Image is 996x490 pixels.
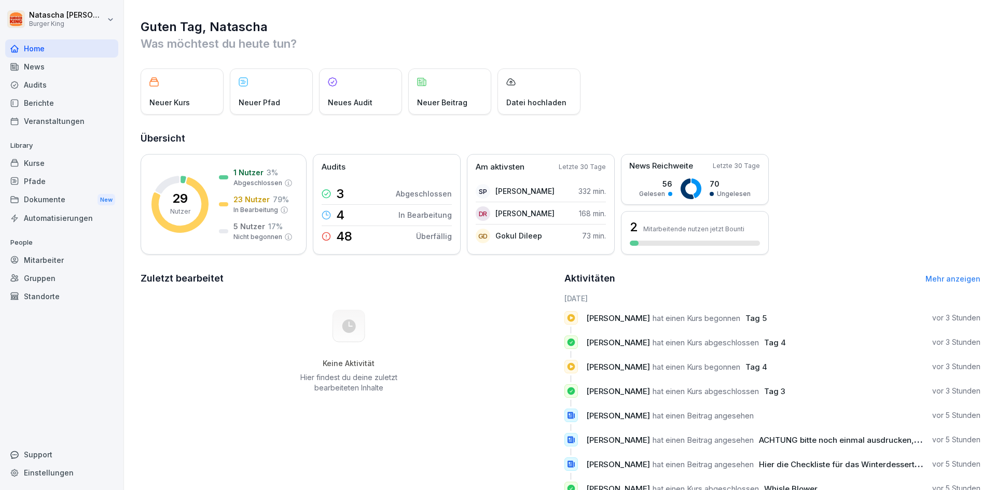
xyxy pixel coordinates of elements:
[322,161,345,173] p: Audits
[932,361,980,372] p: vor 3 Stunden
[476,161,524,173] p: Am aktivsten
[925,274,980,283] a: Mehr anzeigen
[5,39,118,58] a: Home
[233,232,282,242] p: Nicht begonnen
[273,194,289,205] p: 79 %
[5,154,118,172] a: Kurse
[564,293,981,304] h6: [DATE]
[653,386,759,396] span: hat einen Kurs abgeschlossen
[653,313,740,323] span: hat einen Kurs begonnen
[172,192,188,205] p: 29
[764,338,786,347] span: Tag 4
[629,160,693,172] p: News Reichweite
[932,435,980,445] p: vor 5 Stunden
[579,208,606,219] p: 168 min.
[336,209,344,221] p: 4
[233,167,264,178] p: 1 Nutzer
[932,410,980,421] p: vor 5 Stunden
[141,35,980,52] p: Was möchtest du heute tun?
[267,167,278,178] p: 3 %
[29,11,105,20] p: Natascha [PERSON_NAME]
[932,459,980,469] p: vor 5 Stunden
[582,230,606,241] p: 73 min.
[717,189,751,199] p: Ungelesen
[564,271,615,286] h2: Aktivitäten
[932,313,980,323] p: vor 3 Stunden
[578,186,606,197] p: 332 min.
[586,411,650,421] span: [PERSON_NAME]
[586,435,650,445] span: [PERSON_NAME]
[932,337,980,347] p: vor 3 Stunden
[495,230,542,241] p: Gokul Dileep
[764,386,785,396] span: Tag 3
[643,225,744,233] p: Mitarbeitende nutzen jetzt Bounti
[5,287,118,305] a: Standorte
[417,97,467,108] p: Neuer Beitrag
[653,435,754,445] span: hat einen Beitrag angesehen
[233,178,282,188] p: Abgeschlossen
[5,251,118,269] a: Mitarbeiter
[586,362,650,372] span: [PERSON_NAME]
[630,218,638,236] h3: 2
[653,459,754,469] span: hat einen Beitrag angesehen
[5,445,118,464] div: Support
[296,359,401,368] h5: Keine Aktivität
[653,362,740,372] span: hat einen Kurs begonnen
[710,178,751,189] p: 70
[586,313,650,323] span: [PERSON_NAME]
[336,230,352,243] p: 48
[141,131,980,146] h2: Übersicht
[506,97,566,108] p: Datei hochladen
[653,338,759,347] span: hat einen Kurs abgeschlossen
[296,372,401,393] p: Hier findest du deine zuletzt bearbeiteten Inhalte
[586,338,650,347] span: [PERSON_NAME]
[5,137,118,154] p: Library
[268,221,283,232] p: 17 %
[5,76,118,94] a: Audits
[141,19,980,35] h1: Guten Tag, Natascha
[745,362,767,372] span: Tag 4
[416,231,452,242] p: Überfällig
[170,207,190,216] p: Nutzer
[653,411,754,421] span: hat einen Beitrag angesehen
[336,188,344,200] p: 3
[396,188,452,199] p: Abgeschlossen
[29,20,105,27] p: Burger King
[5,190,118,209] div: Dokumente
[5,269,118,287] a: Gruppen
[5,209,118,227] a: Automatisierungen
[328,97,372,108] p: Neues Audit
[233,205,278,215] p: In Bearbeitung
[5,172,118,190] a: Pfade
[745,313,767,323] span: Tag 5
[5,58,118,76] a: News
[586,459,650,469] span: [PERSON_NAME]
[5,94,118,112] div: Berichte
[149,97,190,108] p: Neuer Kurs
[98,194,115,206] div: New
[398,209,452,220] p: In Bearbeitung
[476,206,490,221] div: DR
[495,208,555,219] p: [PERSON_NAME]
[233,194,270,205] p: 23 Nutzer
[5,464,118,482] a: Einstellungen
[713,161,760,171] p: Letzte 30 Tage
[639,189,665,199] p: Gelesen
[586,386,650,396] span: [PERSON_NAME]
[932,386,980,396] p: vor 3 Stunden
[639,178,672,189] p: 56
[239,97,280,108] p: Neuer Pfad
[476,184,490,199] div: SP
[5,190,118,209] a: DokumenteNew
[141,271,557,286] h2: Zuletzt bearbeitet
[5,112,118,130] a: Veranstaltungen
